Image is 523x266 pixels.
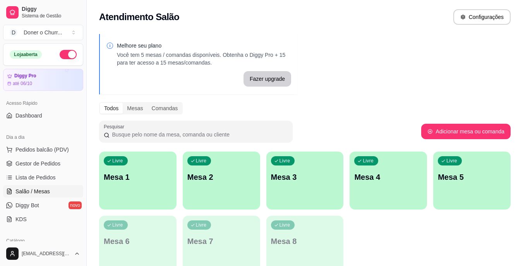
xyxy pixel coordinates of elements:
p: Livre [112,158,123,164]
p: Mesa 2 [187,172,255,182]
div: Acesso Rápido [3,97,83,109]
a: KDS [3,213,83,225]
div: Todos [100,103,123,114]
p: Mesa 3 [271,172,339,182]
button: Configurações [453,9,511,25]
span: Diggy [22,6,80,13]
a: Salão / Mesas [3,185,83,198]
button: Adicionar mesa ou comanda [421,124,511,139]
a: DiggySistema de Gestão [3,3,83,22]
p: Melhore seu plano [117,42,291,49]
span: Lista de Pedidos [15,174,56,181]
p: Mesa 1 [104,172,172,182]
p: Você tem 5 mesas / comandas disponíveis. Obtenha o Diggy Pro + 15 para ter acesso a 15 mesas/coma... [117,51,291,66]
span: Diggy Bot [15,201,39,209]
button: LivreMesa 4 [350,152,427,210]
div: Mesas [123,103,147,114]
article: Diggy Pro [14,73,36,79]
button: Fazer upgrade [243,71,291,87]
p: Livre [363,158,374,164]
span: D [10,29,17,36]
button: LivreMesa 2 [183,152,260,210]
span: Sistema de Gestão [22,13,80,19]
p: Livre [280,222,290,228]
span: [EMAIL_ADDRESS][DOMAIN_NAME] [22,251,71,257]
p: Livre [112,222,123,228]
button: LivreMesa 3 [266,152,344,210]
a: Dashboard [3,109,83,122]
span: Pedidos balcão (PDV) [15,146,69,153]
a: Diggy Botnovo [3,199,83,211]
button: Pedidos balcão (PDV) [3,143,83,156]
a: Lista de Pedidos [3,171,83,184]
p: Mesa 6 [104,236,172,247]
h2: Atendimento Salão [99,11,179,23]
p: Mesa 4 [354,172,422,182]
p: Livre [280,158,290,164]
span: KDS [15,215,27,223]
button: [EMAIL_ADDRESS][DOMAIN_NAME] [3,244,83,263]
div: Doner o Churr ... [24,29,62,36]
a: Gestor de Pedidos [3,157,83,170]
span: Dashboard [15,112,42,119]
label: Pesquisar [104,123,127,130]
button: Alterar Status [60,50,77,59]
p: Mesa 5 [438,172,506,182]
div: Loja aberta [10,50,42,59]
p: Mesa 8 [271,236,339,247]
div: Catálogo [3,235,83,247]
p: Livre [196,158,207,164]
div: Comandas [147,103,182,114]
button: Select a team [3,25,83,40]
span: Salão / Mesas [15,188,50,195]
button: LivreMesa 1 [99,152,177,210]
p: Livre [196,222,207,228]
input: Pesquisar [110,131,288,138]
p: Mesa 7 [187,236,255,247]
div: Dia a dia [3,131,83,143]
p: Livre [446,158,457,164]
article: até 06/10 [13,80,32,87]
button: LivreMesa 5 [433,152,511,210]
a: Diggy Proaté 06/10 [3,69,83,91]
span: Gestor de Pedidos [15,160,60,167]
